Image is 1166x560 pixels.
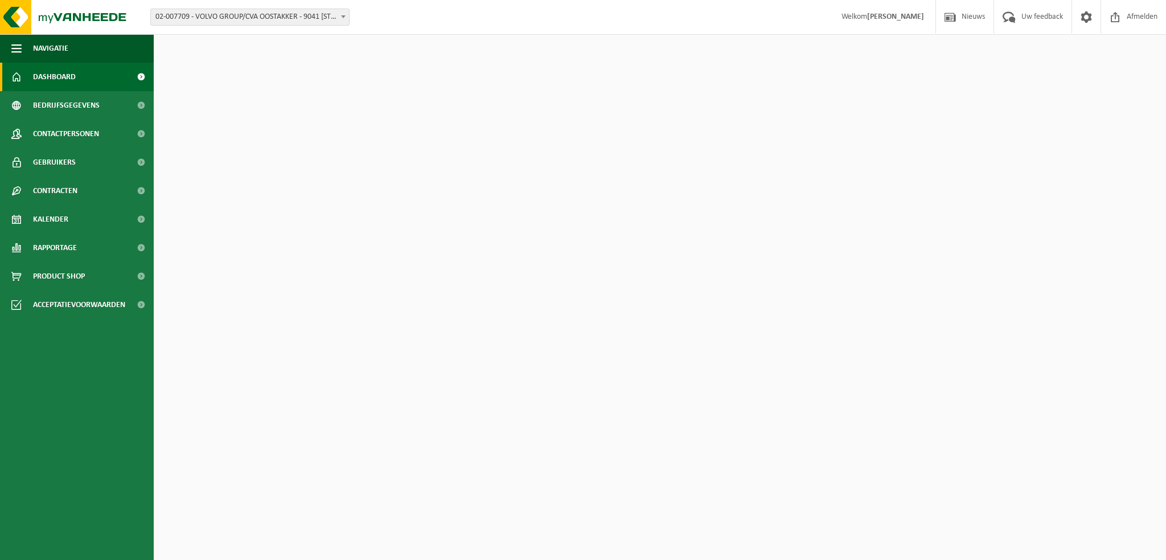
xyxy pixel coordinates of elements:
span: Rapportage [33,234,77,262]
span: Navigatie [33,34,68,63]
span: Dashboard [33,63,76,91]
iframe: chat widget [6,535,190,560]
span: 02-007709 - VOLVO GROUP/CVA OOSTAKKER - 9041 OOSTAKKER, SMALLEHEERWEG 31 [150,9,350,26]
span: Product Shop [33,262,85,291]
span: Contactpersonen [33,120,99,148]
span: Gebruikers [33,148,76,177]
span: Bedrijfsgegevens [33,91,100,120]
span: Kalender [33,205,68,234]
span: Contracten [33,177,77,205]
span: Acceptatievoorwaarden [33,291,125,319]
strong: [PERSON_NAME] [867,13,924,21]
span: 02-007709 - VOLVO GROUP/CVA OOSTAKKER - 9041 OOSTAKKER, SMALLEHEERWEG 31 [151,9,349,25]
